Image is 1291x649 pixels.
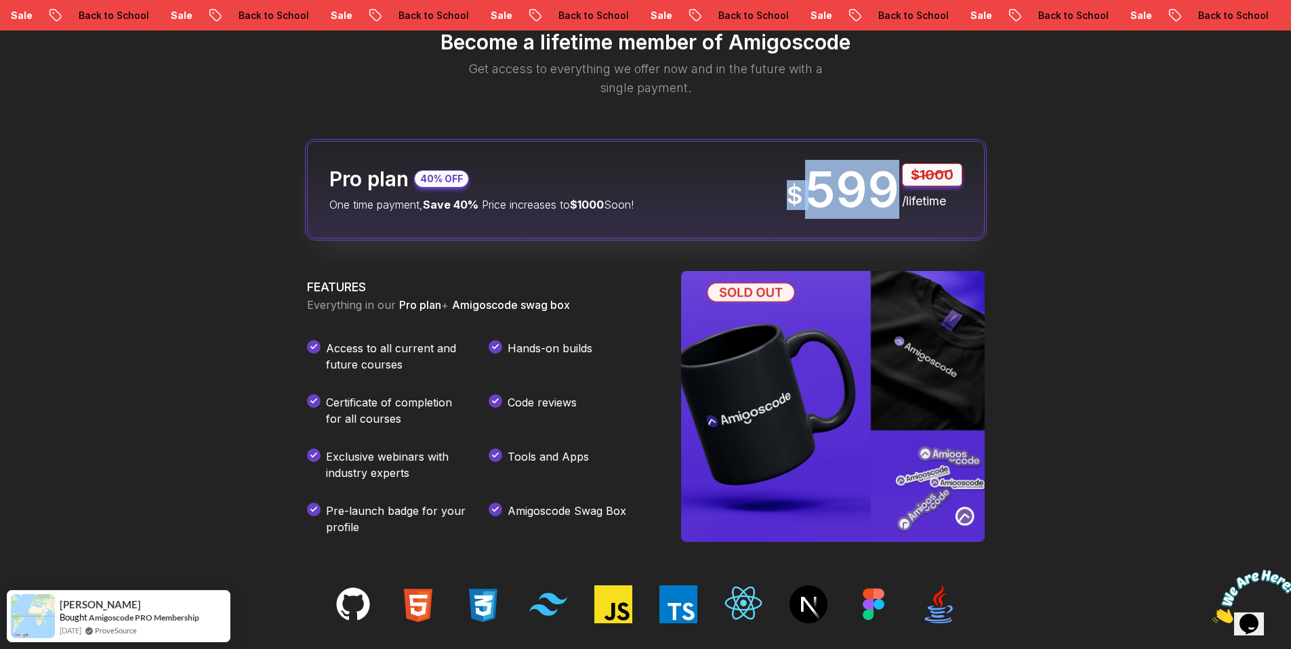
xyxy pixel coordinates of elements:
[659,585,697,623] img: techs tacks
[158,9,201,22] p: Sale
[508,394,577,427] p: Code reviews
[705,9,798,22] p: Back to School
[529,585,567,623] img: techs tacks
[724,585,762,623] img: techs tacks
[508,448,589,481] p: Tools and Apps
[326,448,467,481] p: Exclusive webinars with industry experts
[307,297,649,313] p: Everything in our +
[594,585,632,623] img: techs tacks
[60,625,81,636] span: [DATE]
[1118,9,1161,22] p: Sale
[307,278,649,297] h3: FEATURES
[478,9,521,22] p: Sale
[326,503,467,535] p: Pre-launch badge for your profile
[508,503,626,535] p: Amigoscode Swag Box
[239,30,1052,54] h2: Become a lifetime member of Amigoscode
[95,625,137,636] a: ProveSource
[1207,564,1291,629] iframe: chat widget
[423,198,478,211] span: Save 40%
[326,394,467,427] p: Certificate of completion for all courses
[681,271,985,542] img: Amigoscode SwagBox
[798,9,841,22] p: Sale
[5,5,89,59] img: Chat attention grabber
[318,9,361,22] p: Sale
[226,9,318,22] p: Back to School
[399,585,437,623] img: techs tacks
[1025,9,1118,22] p: Back to School
[787,182,802,209] span: $
[329,167,409,191] h2: Pro plan
[865,9,958,22] p: Back to School
[902,192,962,211] p: /lifetime
[60,599,141,610] span: [PERSON_NAME]
[329,196,634,213] p: One time payment, Price increases to Soon!
[790,585,827,623] img: techs tacks
[326,340,467,373] p: Access to all current and future courses
[570,198,604,211] span: $1000
[464,585,502,623] img: techs tacks
[855,585,893,623] img: techs tacks
[1185,9,1277,22] p: Back to School
[546,9,638,22] p: Back to School
[508,340,592,373] p: Hands-on builds
[902,163,962,186] p: $1000
[420,172,463,186] p: 40% OFF
[334,585,372,623] img: techs tacks
[386,9,478,22] p: Back to School
[399,298,441,312] span: Pro plan
[805,165,899,214] p: 599
[920,585,958,623] img: techs tacks
[11,594,55,638] img: provesource social proof notification image
[60,612,87,623] span: Bought
[89,612,199,623] a: Amigoscode PRO Membership
[452,298,570,312] span: Amigoscode swag box
[958,9,1001,22] p: Sale
[638,9,681,22] p: Sale
[451,60,841,98] p: Get access to everything we offer now and in the future with a single payment.
[66,9,158,22] p: Back to School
